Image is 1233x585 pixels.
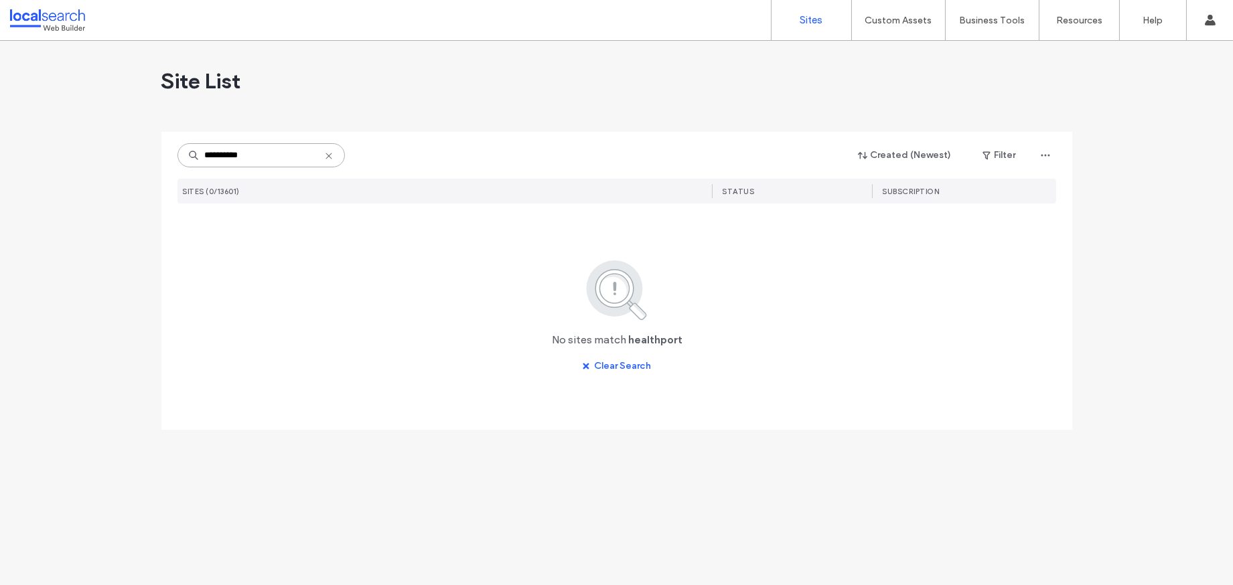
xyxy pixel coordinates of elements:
[883,187,940,196] span: SUBSCRIPTION
[847,145,964,166] button: Created (Newest)
[161,68,241,94] span: Site List
[865,15,932,26] label: Custom Assets
[960,15,1025,26] label: Business Tools
[31,9,58,21] span: Help
[568,258,665,322] img: search.svg
[1143,15,1163,26] label: Help
[969,145,1029,166] button: Filter
[723,187,755,196] span: STATUS
[628,333,681,347] span: healthport
[570,355,663,377] button: Clear Search
[800,14,823,26] label: Sites
[183,187,240,196] span: SITES (0/13601)
[1056,15,1102,26] label: Resources
[552,333,626,347] span: No sites match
